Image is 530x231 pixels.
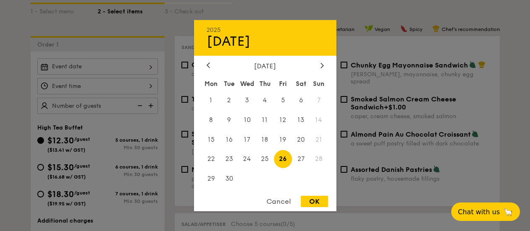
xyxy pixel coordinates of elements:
[292,91,310,109] span: 6
[238,130,256,148] span: 17
[220,150,238,168] span: 23
[301,196,328,207] div: OK
[256,130,274,148] span: 18
[207,62,324,70] div: [DATE]
[310,76,328,91] div: Sun
[274,76,292,91] div: Fri
[292,111,310,129] span: 13
[310,91,328,109] span: 7
[207,26,324,33] div: 2025
[220,91,238,109] span: 2
[202,76,220,91] div: Mon
[202,111,220,129] span: 8
[292,150,310,168] span: 27
[220,76,238,91] div: Tue
[202,170,220,188] span: 29
[202,150,220,168] span: 22
[220,111,238,129] span: 9
[238,111,256,129] span: 10
[310,111,328,129] span: 14
[238,150,256,168] span: 24
[292,76,310,91] div: Sat
[207,33,324,49] div: [DATE]
[458,208,500,216] span: Chat with us
[256,91,274,109] span: 4
[220,130,238,148] span: 16
[274,91,292,109] span: 5
[202,130,220,148] span: 15
[256,150,274,168] span: 25
[202,91,220,109] span: 1
[256,111,274,129] span: 11
[451,202,520,221] button: Chat with us🦙
[238,91,256,109] span: 3
[258,196,299,207] div: Cancel
[310,130,328,148] span: 21
[256,76,274,91] div: Thu
[274,150,292,168] span: 26
[503,207,513,217] span: 🦙
[292,130,310,148] span: 20
[274,111,292,129] span: 12
[220,170,238,188] span: 30
[310,150,328,168] span: 28
[238,76,256,91] div: Wed
[274,130,292,148] span: 19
